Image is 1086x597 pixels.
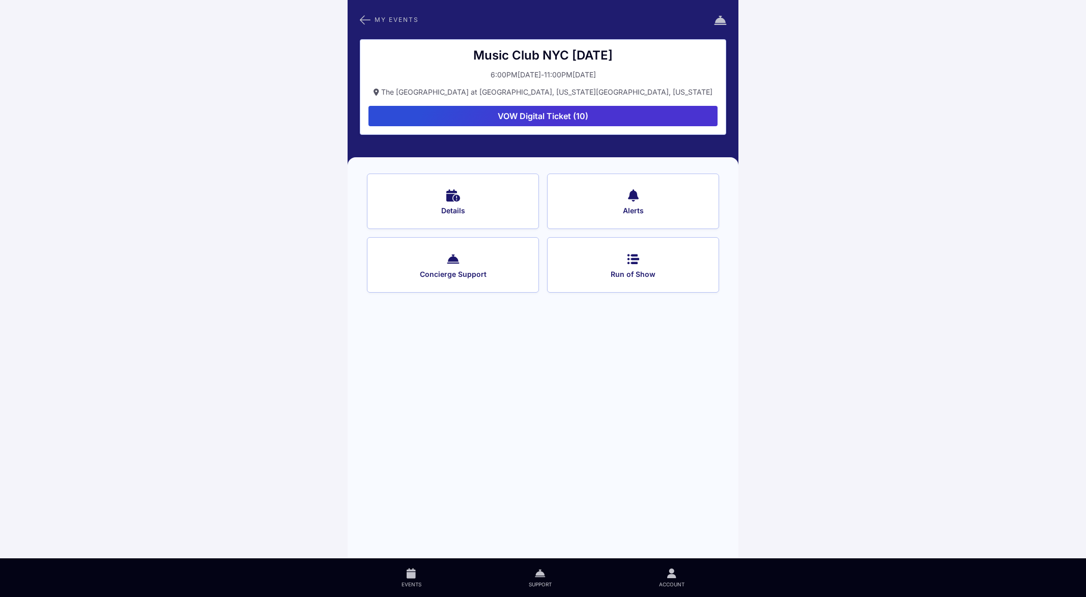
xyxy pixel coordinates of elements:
button: Alerts [547,174,719,229]
div: 6:00PM[DATE] [491,69,541,80]
button: Run of Show [547,237,719,293]
span: Account [659,581,684,588]
a: Support [475,558,605,597]
span: Events [402,581,421,588]
a: Account [606,558,738,597]
a: Events [348,558,475,597]
button: Concierge Support [367,237,539,293]
span: Alerts [561,206,705,215]
span: Concierge Support [381,270,525,279]
span: The [GEOGRAPHIC_DATA] at [GEOGRAPHIC_DATA], [US_STATE][GEOGRAPHIC_DATA], [US_STATE] [381,88,712,96]
span: Support [529,581,552,588]
button: My Events [360,13,419,26]
button: Details [367,174,539,229]
div: 11:00PM[DATE] [544,69,596,80]
button: The [GEOGRAPHIC_DATA] at [GEOGRAPHIC_DATA], [US_STATE][GEOGRAPHIC_DATA], [US_STATE] [368,87,718,98]
button: VOW Digital Ticket (10) [368,106,718,126]
span: My Events [375,17,419,22]
div: Music Club NYC [DATE] [368,48,718,63]
button: 6:00PM[DATE]-11:00PM[DATE] [368,69,718,80]
span: Details [381,206,525,215]
span: Run of Show [561,270,705,279]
